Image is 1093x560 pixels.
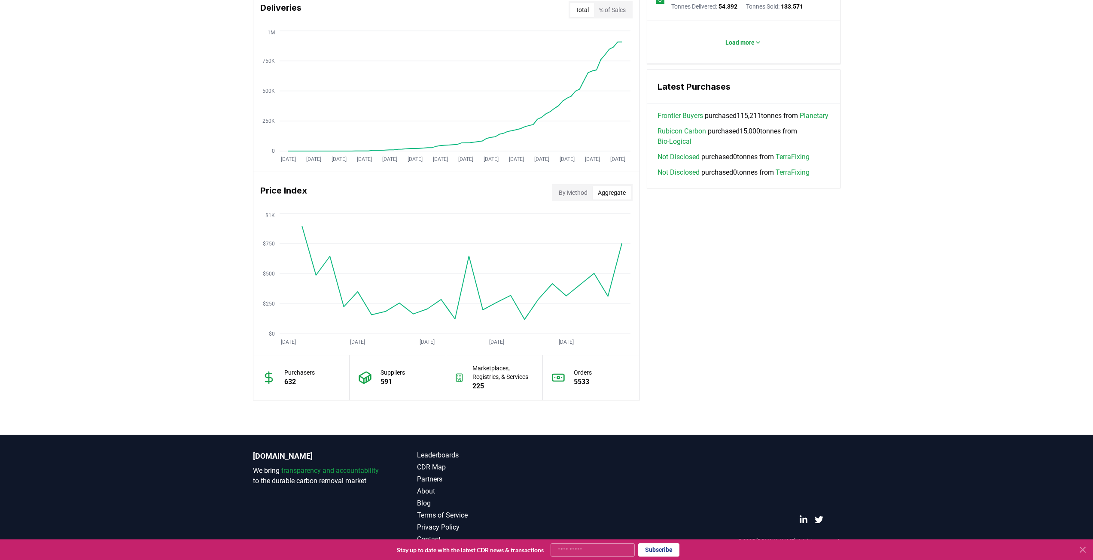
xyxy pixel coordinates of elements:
[658,167,810,178] span: purchased 0 tonnes from
[799,515,808,524] a: LinkedIn
[594,3,631,17] button: % of Sales
[554,186,593,200] button: By Method
[382,156,397,162] tspan: [DATE]
[269,331,275,337] tspan: $0
[407,156,422,162] tspan: [DATE]
[350,339,365,345] tspan: [DATE]
[432,156,448,162] tspan: [DATE]
[417,474,547,484] a: Partners
[658,152,810,162] span: purchased 0 tonnes from
[738,538,840,545] p: © 2025 [DOMAIN_NAME]. All rights reserved.
[585,156,600,162] tspan: [DATE]
[508,156,524,162] tspan: [DATE]
[263,271,275,277] tspan: $500
[265,212,275,218] tspan: $1K
[381,377,405,387] p: 591
[658,136,691,147] a: Bio-Logical
[253,450,383,462] p: [DOMAIN_NAME]
[800,111,828,121] a: Planetary
[417,498,547,509] a: Blog
[284,368,315,377] p: Purchasers
[671,2,737,11] p: Tonnes Delivered :
[574,377,592,387] p: 5533
[262,58,275,64] tspan: 750K
[381,368,405,377] p: Suppliers
[281,466,379,475] span: transparency and accountability
[262,118,275,124] tspan: 250K
[458,156,473,162] tspan: [DATE]
[776,152,810,162] a: TerraFixing
[263,301,275,307] tspan: $250
[483,156,498,162] tspan: [DATE]
[417,450,547,460] a: Leaderboards
[781,3,803,10] span: 133.571
[253,466,383,486] p: We bring to the durable carbon removal market
[574,368,592,377] p: Orders
[472,381,534,391] p: 225
[559,339,574,345] tspan: [DATE]
[263,241,275,247] tspan: $750
[356,156,371,162] tspan: [DATE]
[262,88,275,94] tspan: 500K
[331,156,346,162] tspan: [DATE]
[658,126,706,136] a: Rubicon Carbon
[719,3,737,10] span: 54.392
[658,152,700,162] a: Not Disclosed
[658,167,700,178] a: Not Disclosed
[472,364,534,381] p: Marketplaces, Registries, & Services
[306,156,321,162] tspan: [DATE]
[559,156,574,162] tspan: [DATE]
[658,126,830,147] span: purchased 15,000 tonnes from
[570,3,594,17] button: Total
[420,339,435,345] tspan: [DATE]
[534,156,549,162] tspan: [DATE]
[417,486,547,496] a: About
[417,522,547,533] a: Privacy Policy
[417,462,547,472] a: CDR Map
[417,510,547,521] a: Terms of Service
[610,156,625,162] tspan: [DATE]
[658,111,828,121] span: purchased 115,211 tonnes from
[489,339,504,345] tspan: [DATE]
[284,377,315,387] p: 632
[280,156,295,162] tspan: [DATE]
[658,111,703,121] a: Frontier Buyers
[776,167,810,178] a: TerraFixing
[268,30,275,36] tspan: 1M
[725,38,755,47] p: Load more
[746,2,803,11] p: Tonnes Sold :
[260,1,301,18] h3: Deliveries
[417,534,547,545] a: Contact
[280,339,295,345] tspan: [DATE]
[815,515,823,524] a: Twitter
[260,184,307,201] h3: Price Index
[719,34,768,51] button: Load more
[593,186,631,200] button: Aggregate
[272,148,275,154] tspan: 0
[658,80,830,93] h3: Latest Purchases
